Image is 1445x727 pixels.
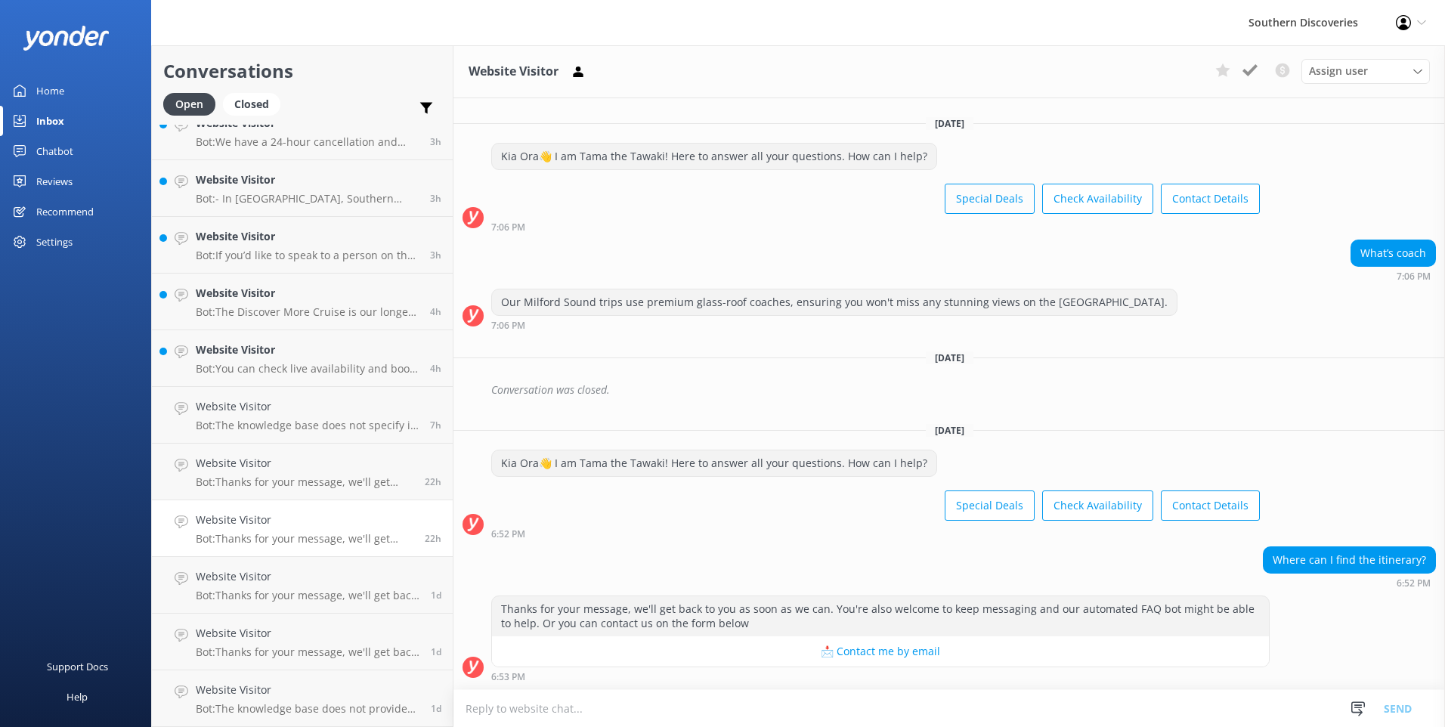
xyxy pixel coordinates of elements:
[196,589,419,602] p: Bot: Thanks for your message, we'll get back to you as soon as we can. You're also welcome to kee...
[430,305,441,318] span: Sep 24 2025 01:13pm (UTC +12:00) Pacific/Auckland
[431,702,441,715] span: Sep 22 2025 08:43pm (UTC +12:00) Pacific/Auckland
[163,95,223,112] a: Open
[152,670,453,727] a: Website VisitorBot:The knowledge base does not provide specific information about purchasing a Ca...
[945,490,1035,521] button: Special Deals
[430,192,441,205] span: Sep 24 2025 01:31pm (UTC +12:00) Pacific/Auckland
[196,625,419,642] h4: Website Visitor
[196,398,419,415] h4: Website Visitor
[152,274,453,330] a: Website VisitorBot:The Discover More Cruise is our longest cruise for a deeper Milford Sound expe...
[492,636,1269,667] button: 📩 Contact me by email
[152,160,453,217] a: Website VisitorBot:- In [GEOGRAPHIC_DATA], Southern Discoveries does not offer customer parking a...
[1351,240,1435,266] div: What’s coach
[152,444,453,500] a: Website VisitorBot:Thanks for your message, we'll get back to you as soon as we can. You're also ...
[492,596,1269,636] div: Thanks for your message, we'll get back to you as soon as we can. You're also welcome to keep mes...
[945,184,1035,214] button: Special Deals
[491,223,525,232] strong: 7:06 PM
[430,135,441,148] span: Sep 24 2025 01:47pm (UTC +12:00) Pacific/Auckland
[196,702,419,716] p: Bot: The knowledge base does not provide specific information about purchasing a Cascade Room upg...
[430,249,441,261] span: Sep 24 2025 01:30pm (UTC +12:00) Pacific/Auckland
[469,62,559,82] h3: Website Visitor
[926,424,973,437] span: [DATE]
[223,93,280,116] div: Closed
[425,475,441,488] span: Sep 23 2025 07:05pm (UTC +12:00) Pacific/Auckland
[1309,63,1368,79] span: Assign user
[1301,59,1430,83] div: Assign User
[163,57,441,85] h2: Conversations
[196,532,413,546] p: Bot: Thanks for your message, we'll get back to you as soon as we can. You're also welcome to kee...
[492,450,936,476] div: Kia Ora👋 I am Tama the Tawaki! Here to answer all your questions. How can I help?
[491,320,1177,330] div: Sep 21 2025 07:06pm (UTC +12:00) Pacific/Auckland
[196,419,419,432] p: Bot: The knowledge base does not specify if there are stops on the way back from [GEOGRAPHIC_DATA].
[47,651,108,682] div: Support Docs
[23,26,110,51] img: yonder-white-logo.png
[196,135,419,149] p: Bot: We have a 24-hour cancellation and amendment policy. To cancel your reservation, please cont...
[152,614,453,670] a: Website VisitorBot:Thanks for your message, we'll get back to you as soon as we can. You're also ...
[36,166,73,196] div: Reviews
[196,568,419,585] h4: Website Visitor
[491,673,525,682] strong: 6:53 PM
[431,645,441,658] span: Sep 22 2025 09:32pm (UTC +12:00) Pacific/Auckland
[1264,547,1435,573] div: Where can I find the itinerary?
[491,530,525,539] strong: 6:52 PM
[1042,490,1153,521] button: Check Availability
[196,228,419,245] h4: Website Visitor
[926,351,973,364] span: [DATE]
[152,330,453,387] a: Website VisitorBot:You can check live availability and book your Milford Sound adventure on our w...
[1161,490,1260,521] button: Contact Details
[196,682,419,698] h4: Website Visitor
[152,217,453,274] a: Website VisitorBot:If you’d like to speak to a person on the Southern Discoveries team, please ca...
[1042,184,1153,214] button: Check Availability
[163,93,215,116] div: Open
[152,557,453,614] a: Website VisitorBot:Thanks for your message, we'll get back to you as soon as we can. You're also ...
[196,342,419,358] h4: Website Visitor
[196,192,419,206] p: Bot: - In [GEOGRAPHIC_DATA], Southern Discoveries does not offer customer parking at the [GEOGRAP...
[36,76,64,106] div: Home
[1351,271,1436,281] div: Sep 21 2025 07:06pm (UTC +12:00) Pacific/Auckland
[196,455,413,472] h4: Website Visitor
[196,172,419,188] h4: Website Visitor
[196,512,413,528] h4: Website Visitor
[491,221,1260,232] div: Sep 21 2025 07:06pm (UTC +12:00) Pacific/Auckland
[1397,579,1431,588] strong: 6:52 PM
[430,419,441,432] span: Sep 24 2025 09:43am (UTC +12:00) Pacific/Auckland
[1161,184,1260,214] button: Contact Details
[36,106,64,136] div: Inbox
[491,671,1270,682] div: Sep 23 2025 06:53pm (UTC +12:00) Pacific/Auckland
[463,377,1436,403] div: 2025-09-22T01:09:20.810
[492,289,1177,315] div: Our Milford Sound trips use premium glass-roof coaches, ensuring you won't miss any stunning view...
[196,285,419,302] h4: Website Visitor
[431,589,441,602] span: Sep 23 2025 12:47am (UTC +12:00) Pacific/Auckland
[491,321,525,330] strong: 7:06 PM
[196,305,419,319] p: Bot: The Discover More Cruise is our longest cruise for a deeper Milford Sound experience. It inc...
[36,196,94,227] div: Recommend
[492,144,936,169] div: Kia Ora👋 I am Tama the Tawaki! Here to answer all your questions. How can I help?
[196,249,419,262] p: Bot: If you’d like to speak to a person on the Southern Discoveries team, please call [PHONE_NUMB...
[430,362,441,375] span: Sep 24 2025 12:43pm (UTC +12:00) Pacific/Auckland
[36,227,73,257] div: Settings
[152,387,453,444] a: Website VisitorBot:The knowledge base does not specify if there are stops on the way back from [G...
[491,528,1260,539] div: Sep 23 2025 06:52pm (UTC +12:00) Pacific/Auckland
[152,104,453,160] a: Website VisitorBot:We have a 24-hour cancellation and amendment policy. To cancel your reservatio...
[196,645,419,659] p: Bot: Thanks for your message, we'll get back to you as soon as we can. You're also welcome to kee...
[926,117,973,130] span: [DATE]
[1263,577,1436,588] div: Sep 23 2025 06:52pm (UTC +12:00) Pacific/Auckland
[152,500,453,557] a: Website VisitorBot:Thanks for your message, we'll get back to you as soon as we can. You're also ...
[67,682,88,712] div: Help
[223,95,288,112] a: Closed
[491,377,1436,403] div: Conversation was closed.
[196,475,413,489] p: Bot: Thanks for your message, we'll get back to you as soon as we can. You're also welcome to kee...
[1397,272,1431,281] strong: 7:06 PM
[425,532,441,545] span: Sep 23 2025 06:52pm (UTC +12:00) Pacific/Auckland
[196,362,419,376] p: Bot: You can check live availability and book your Milford Sound adventure on our website.
[36,136,73,166] div: Chatbot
